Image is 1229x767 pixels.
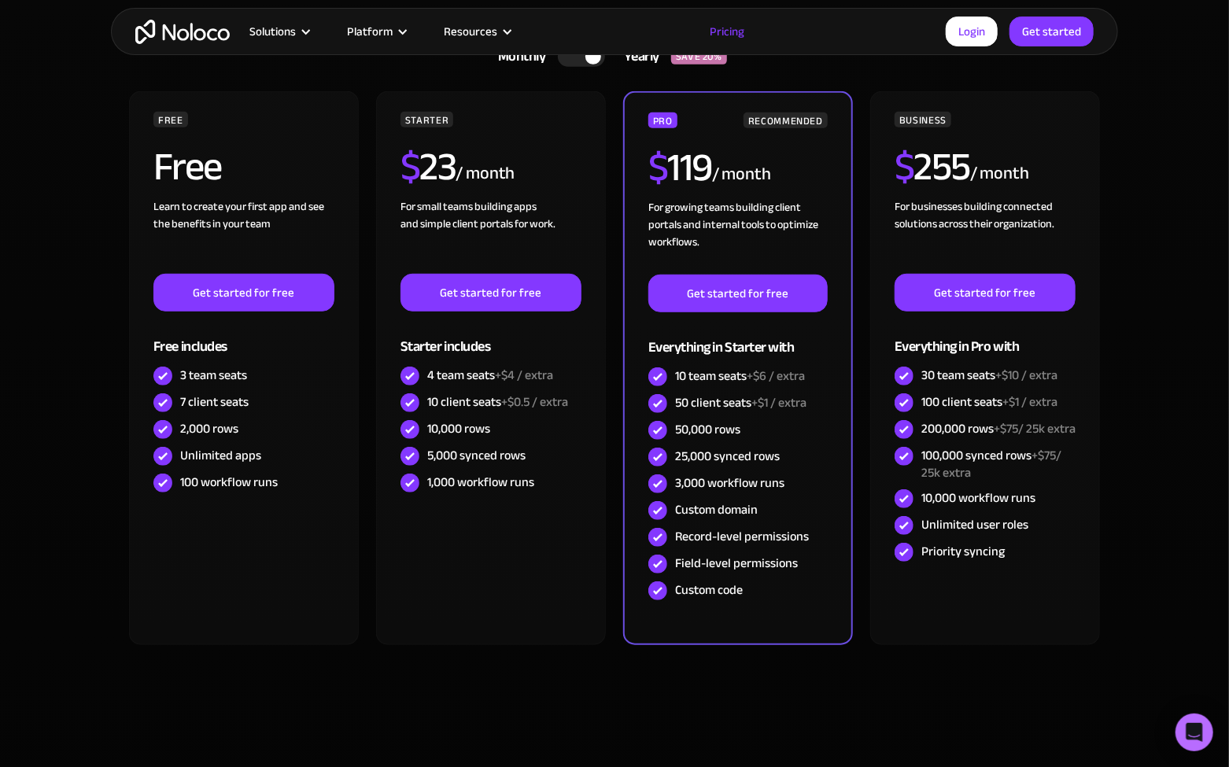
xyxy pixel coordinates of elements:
[456,161,515,186] div: / month
[675,448,780,465] div: 25,000 synced rows
[671,49,727,65] div: SAVE 20%
[675,367,805,385] div: 10 team seats
[895,312,1076,363] div: Everything in Pro with
[648,275,828,312] a: Get started for free
[427,393,568,411] div: 10 client seats
[427,447,526,464] div: 5,000 synced rows
[675,421,740,438] div: 50,000 rows
[921,447,1076,481] div: 100,000 synced rows
[648,148,712,187] h2: 119
[1009,17,1094,46] a: Get started
[400,198,581,274] div: For small teams building apps and simple client portals for work. ‍
[712,162,771,187] div: / month
[895,274,1076,312] a: Get started for free
[180,447,261,464] div: Unlimited apps
[249,21,296,42] div: Solutions
[478,45,558,68] div: Monthly
[675,581,743,599] div: Custom code
[1002,390,1057,414] span: +$1 / extra
[675,501,758,518] div: Custom domain
[747,364,805,388] span: +$6 / extra
[400,312,581,363] div: Starter includes
[648,312,828,363] div: Everything in Starter with
[744,112,828,128] div: RECOMMENDED
[427,420,490,437] div: 10,000 rows
[895,130,914,204] span: $
[675,474,784,492] div: 3,000 workflow runs
[675,555,798,572] div: Field-level permissions
[135,20,230,44] a: home
[427,474,534,491] div: 1,000 workflow runs
[180,393,249,411] div: 7 client seats
[921,543,1005,560] div: Priority syncing
[675,394,806,411] div: 50 client seats
[921,516,1028,533] div: Unlimited user roles
[347,21,393,42] div: Platform
[180,367,247,384] div: 3 team seats
[180,420,238,437] div: 2,000 rows
[994,417,1076,441] span: +$75/ 25k extra
[648,199,828,275] div: For growing teams building client portals and internal tools to optimize workflows.
[995,363,1057,387] span: +$10 / extra
[424,21,529,42] div: Resources
[327,21,424,42] div: Platform
[895,198,1076,274] div: For businesses building connected solutions across their organization. ‍
[648,131,668,205] span: $
[153,112,188,127] div: FREE
[648,112,677,128] div: PRO
[400,130,420,204] span: $
[921,393,1057,411] div: 100 client seats
[400,147,456,186] h2: 23
[921,444,1061,485] span: +$75/ 25k extra
[895,147,970,186] h2: 255
[895,112,951,127] div: BUSINESS
[153,198,334,274] div: Learn to create your first app and see the benefits in your team ‍
[153,312,334,363] div: Free includes
[400,274,581,312] a: Get started for free
[751,391,806,415] span: +$1 / extra
[153,274,334,312] a: Get started for free
[605,45,671,68] div: Yearly
[691,21,765,42] a: Pricing
[495,363,553,387] span: +$4 / extra
[675,528,809,545] div: Record-level permissions
[921,489,1035,507] div: 10,000 workflow runs
[921,367,1057,384] div: 30 team seats
[180,474,278,491] div: 100 workflow runs
[501,390,568,414] span: +$0.5 / extra
[230,21,327,42] div: Solutions
[1175,714,1213,751] div: Open Intercom Messenger
[400,112,453,127] div: STARTER
[153,147,222,186] h2: Free
[444,21,497,42] div: Resources
[970,161,1029,186] div: / month
[946,17,998,46] a: Login
[921,420,1076,437] div: 200,000 rows
[427,367,553,384] div: 4 team seats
